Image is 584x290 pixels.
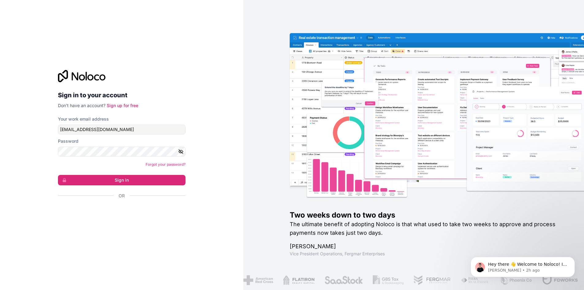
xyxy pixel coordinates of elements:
span: Or [119,193,125,199]
input: Email address [58,125,185,134]
a: Forgot your password? [146,162,185,167]
img: /assets/saastock-C6Zbiodz.png [324,275,363,285]
span: Don't have an account? [58,103,105,108]
input: Password [58,147,185,157]
img: /assets/american-red-cross-BAupjrZR.png [243,275,273,285]
iframe: Intercom notifications message [461,244,584,287]
h2: Sign in to your account [58,90,185,101]
img: /assets/fergmar-CudnrXN5.png [414,275,451,285]
h1: [PERSON_NAME] [290,242,564,251]
img: /assets/gbstax-C-GtDUiK.png [373,275,404,285]
img: /assets/flatiron-C8eUkumj.png [283,275,315,285]
h1: Vice President Operations , Fergmar Enterprises [290,251,564,257]
h1: Two weeks down to two days [290,210,564,220]
label: Password [58,138,78,144]
img: /assets/fiera-fwj2N5v4.png [461,275,490,285]
button: Sign in [58,175,185,185]
h2: The ultimate benefit of adopting Noloco is that what used to take two weeks to approve and proces... [290,220,564,237]
a: Sign up for free [107,103,138,108]
label: Your work email address [58,116,109,122]
iframe: Botão Iniciar sessão com o Google [55,206,184,219]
